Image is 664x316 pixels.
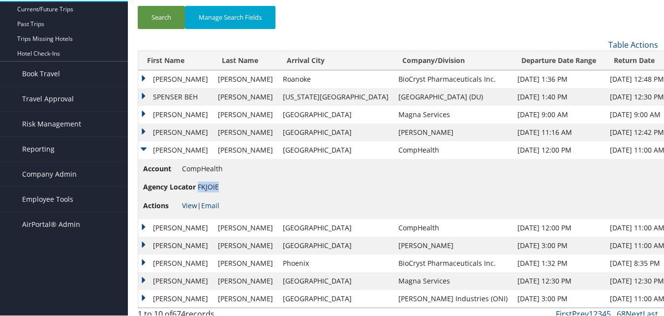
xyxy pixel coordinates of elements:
td: Phoenix [278,253,393,271]
td: CompHealth [393,218,513,236]
td: [PERSON_NAME] [138,123,213,140]
td: [DATE] 3:00 PM [513,236,605,253]
td: [GEOGRAPHIC_DATA] [278,218,393,236]
td: [PERSON_NAME] [138,140,213,158]
td: [DATE] 9:00 AM [513,105,605,123]
td: Roanoke [278,69,393,87]
td: [PERSON_NAME] [138,105,213,123]
span: Company Admin [22,161,77,186]
span: Travel Approval [22,86,74,110]
span: Book Travel [22,61,60,85]
th: Company/Division [393,50,513,69]
td: [PERSON_NAME] [213,236,278,253]
span: Employee Tools [22,186,73,211]
td: [GEOGRAPHIC_DATA] [278,123,393,140]
a: View [182,200,197,209]
td: [PERSON_NAME] [213,69,278,87]
span: Agency Locator [143,181,196,191]
td: Magna Services [393,105,513,123]
td: [PERSON_NAME] [213,87,278,105]
td: [PERSON_NAME] [393,236,513,253]
td: BioCryst Pharmaceuticals Inc. [393,253,513,271]
span: Actions [143,199,180,210]
td: [PERSON_NAME] [138,271,213,289]
td: [GEOGRAPHIC_DATA] [278,236,393,253]
td: [PERSON_NAME] [138,218,213,236]
td: BioCryst Pharmaceuticals Inc. [393,69,513,87]
span: Account [143,162,180,173]
td: [PERSON_NAME] [138,289,213,307]
td: [DATE] 12:00 PM [513,218,605,236]
td: [PERSON_NAME] [213,218,278,236]
td: [GEOGRAPHIC_DATA] [278,105,393,123]
td: [PERSON_NAME] [213,289,278,307]
span: FKJOIE [198,181,219,190]
td: [PERSON_NAME] Industries (ONI) [393,289,513,307]
td: [DATE] 12:30 PM [513,271,605,289]
td: [GEOGRAPHIC_DATA] [278,140,393,158]
td: CompHealth [393,140,513,158]
td: [DATE] 3:00 PM [513,289,605,307]
th: Departure Date Range: activate to sort column ascending [513,50,605,69]
td: [PERSON_NAME] [213,140,278,158]
td: [DATE] 11:16 AM [513,123,605,140]
td: [GEOGRAPHIC_DATA] [278,289,393,307]
td: [GEOGRAPHIC_DATA] (DU) [393,87,513,105]
td: [DATE] 12:00 PM [513,140,605,158]
td: [PERSON_NAME] [213,123,278,140]
td: [GEOGRAPHIC_DATA] [278,271,393,289]
th: First Name: activate to sort column ascending [138,50,213,69]
button: Search [138,5,185,28]
td: [PERSON_NAME] [213,105,278,123]
a: Table Actions [608,38,658,49]
td: [DATE] 1:32 PM [513,253,605,271]
th: Last Name: activate to sort column ascending [213,50,278,69]
span: Reporting [22,136,55,160]
td: SPENSER BEH [138,87,213,105]
td: Magna Services [393,271,513,289]
button: Manage Search Fields [185,5,275,28]
td: [US_STATE][GEOGRAPHIC_DATA] [278,87,393,105]
a: Email [201,200,219,209]
td: [DATE] 1:36 PM [513,69,605,87]
span: | [182,200,219,209]
span: Risk Management [22,111,81,135]
td: [PERSON_NAME] [213,253,278,271]
td: [PERSON_NAME] [138,253,213,271]
td: [PERSON_NAME] [138,236,213,253]
td: [DATE] 1:40 PM [513,87,605,105]
td: [PERSON_NAME] [393,123,513,140]
span: AirPortal® Admin [22,211,80,236]
span: CompHealth [182,163,223,172]
td: [PERSON_NAME] [138,69,213,87]
td: [PERSON_NAME] [213,271,278,289]
th: Arrival City: activate to sort column ascending [278,50,393,69]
